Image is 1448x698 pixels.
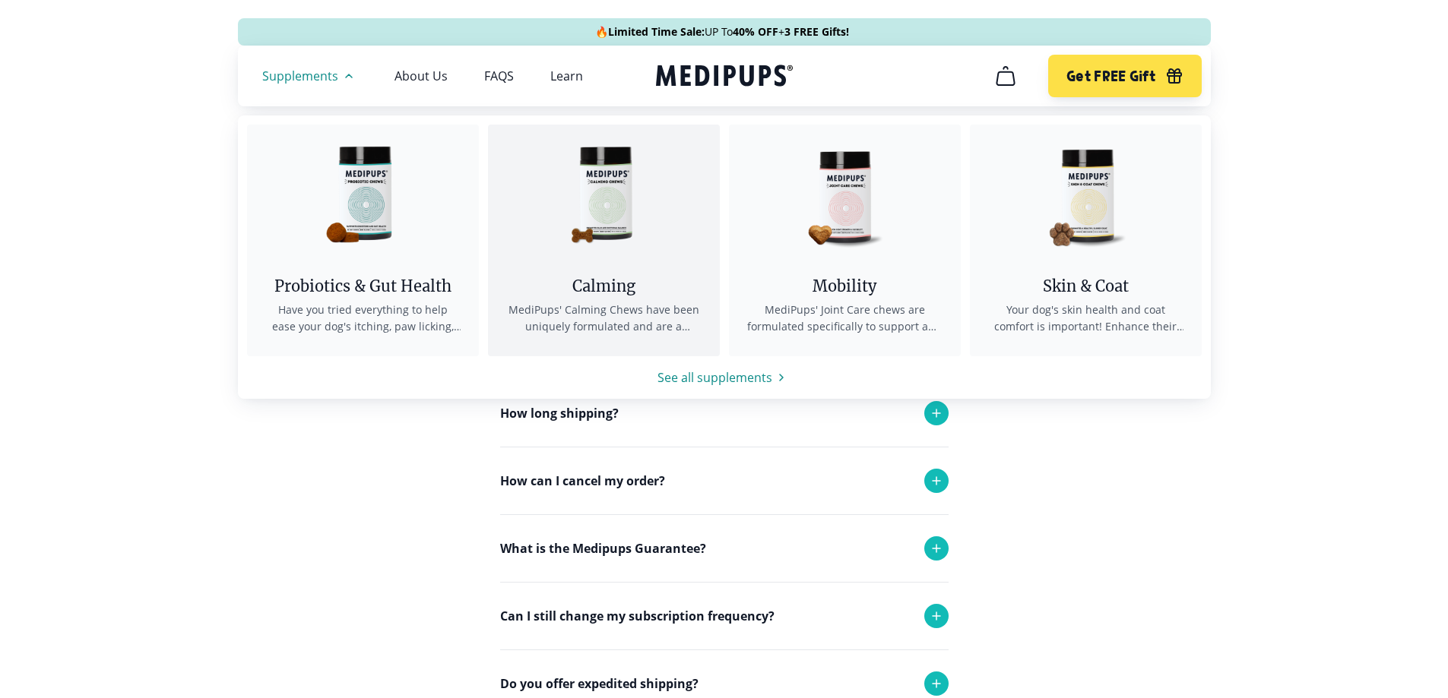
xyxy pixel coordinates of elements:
[506,302,702,335] span: MediPups' Calming Chews have been uniquely formulated and are a bespoke formula for your dogs, on...
[500,472,665,490] p: How can I cancel my order?
[988,276,1183,295] div: Skin & Coat
[262,67,358,85] button: Supplements
[729,125,961,356] a: Joint Care Chews - MedipupsMobilityMediPups' Joint Care chews are formulated specifically to supp...
[488,125,720,356] a: Calming Chews - MedipupsCalmingMediPups' Calming Chews have been uniquely formulated and are a be...
[1017,125,1154,261] img: Skin & Coat Chews - Medipups
[595,24,849,39] span: 🔥 UP To +
[500,539,706,557] p: What is the Medipups Guarantee?
[484,68,514,84] a: FAQS
[987,58,1024,94] button: cart
[262,68,338,84] span: Supplements
[747,302,943,335] span: MediPups' Joint Care chews are formulated specifically to support and assist your dog’s joints so...
[1066,68,1155,85] span: Get FREE Gift
[500,674,699,693] p: Do you offer expedited shipping?
[265,302,461,335] span: Have you tried everything to help ease your dog's itching, paw licking, and head shaking? Chances...
[500,514,949,648] div: Any refund request and cancellation are subject to approval and turn around time is 24-48 hours. ...
[506,276,702,295] div: Calming
[394,68,448,84] a: About Us
[970,125,1202,356] a: Skin & Coat Chews - MedipupsSkin & CoatYour dog's skin health and coat comfort is important! Enha...
[500,404,619,422] p: How long shipping?
[550,68,583,84] a: Learn
[500,607,775,625] p: Can I still change my subscription frequency?
[238,368,1211,387] a: See all supplements
[1048,55,1201,97] button: Get FREE Gift
[500,447,949,507] div: Each order takes 1-2 business days to be delivered.
[535,125,672,261] img: Calming Chews - Medipups
[294,125,431,261] img: Probiotic Dog Chews - Medipups
[988,302,1183,335] span: Your dog's skin health and coat comfort is important! Enhance their skin and coat with our tasty ...
[776,125,913,261] img: Joint Care Chews - Medipups
[656,62,793,93] a: Medipups
[265,276,461,295] div: Probiotics & Gut Health
[247,125,479,356] a: Probiotic Dog Chews - MedipupsProbiotics & Gut HealthHave you tried everything to help ease your ...
[500,582,949,679] div: If you received the wrong product or your product was damaged in transit, we will replace it with...
[747,276,943,295] div: Mobility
